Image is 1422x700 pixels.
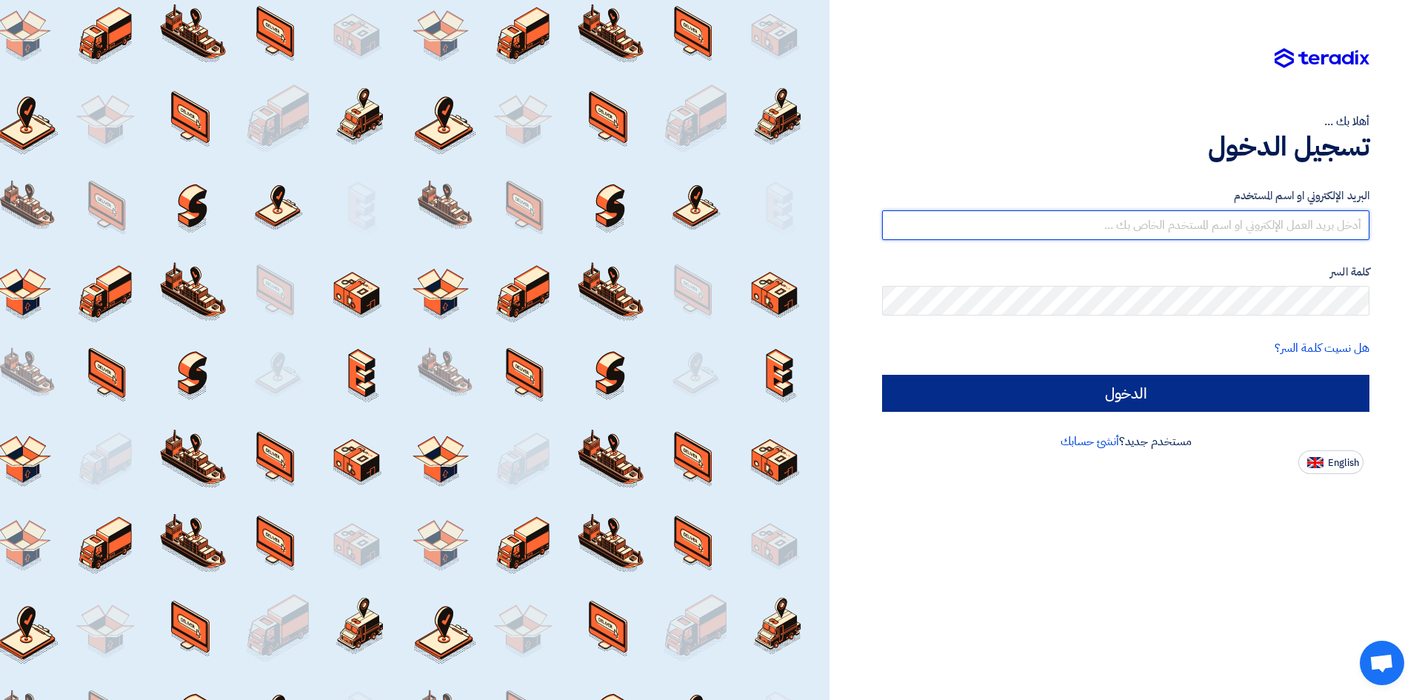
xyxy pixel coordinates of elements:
img: en-US.png [1307,457,1323,468]
input: أدخل بريد العمل الإلكتروني او اسم المستخدم الخاص بك ... [882,210,1369,240]
img: Teradix logo [1275,48,1369,69]
label: كلمة السر [882,264,1369,281]
div: Open chat [1360,641,1404,685]
a: هل نسيت كلمة السر؟ [1275,339,1369,357]
div: أهلا بك ... [882,113,1369,130]
input: الدخول [882,375,1369,412]
button: English [1298,450,1363,474]
label: البريد الإلكتروني او اسم المستخدم [882,187,1369,204]
span: English [1328,458,1359,468]
h1: تسجيل الدخول [882,130,1369,163]
a: أنشئ حسابك [1061,433,1119,450]
div: مستخدم جديد؟ [882,433,1369,450]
